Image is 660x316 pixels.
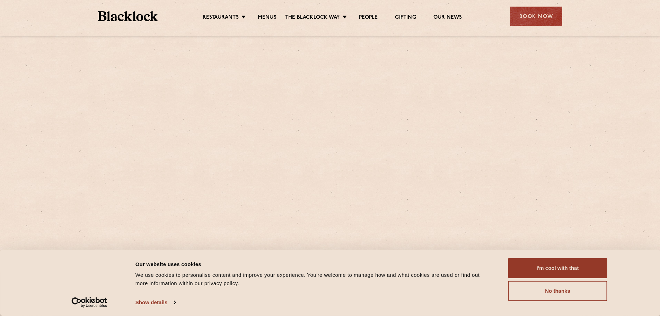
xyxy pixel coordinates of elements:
[59,297,120,308] a: Usercentrics Cookiebot - opens in a new window
[98,11,158,21] img: BL_Textured_Logo-footer-cropped.svg
[135,260,493,268] div: Our website uses cookies
[395,14,416,22] a: Gifting
[135,297,176,308] a: Show details
[359,14,378,22] a: People
[258,14,276,22] a: Menus
[203,14,239,22] a: Restaurants
[510,7,562,26] div: Book Now
[508,258,607,278] button: I'm cool with that
[285,14,340,22] a: The Blacklock Way
[508,281,607,301] button: No thanks
[135,271,493,288] div: We use cookies to personalise content and improve your experience. You're welcome to manage how a...
[433,14,462,22] a: Our News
